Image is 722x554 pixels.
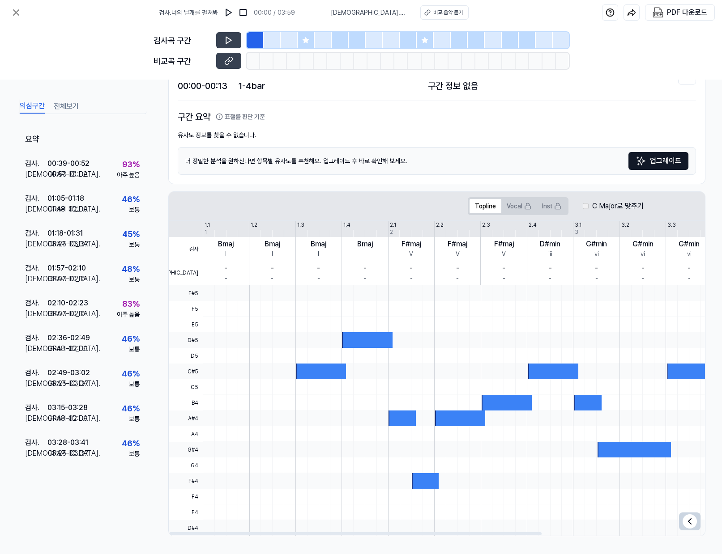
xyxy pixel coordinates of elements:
[169,520,203,536] span: D#4
[169,332,203,348] span: D#5
[456,250,460,259] div: V
[169,504,203,520] span: E4
[502,263,505,274] div: -
[433,8,463,17] div: 비교 음악 듣기
[25,239,47,250] div: [DEMOGRAPHIC_DATA] .
[169,317,203,332] span: E5
[178,79,227,93] span: 00:00 - 00:13
[667,7,707,18] div: PDF 다운로드
[47,378,89,389] div: 03:25 - 03:37
[47,368,90,378] div: 02:49 - 03:02
[297,221,304,229] div: 1.3
[47,169,87,180] div: 00:50 - 01:02
[575,221,581,229] div: 3.1
[420,5,469,20] a: 비교 음악 듣기
[239,8,248,17] img: stop
[627,8,636,17] img: share
[25,228,47,239] div: 검사 .
[503,274,505,283] div: -
[169,364,203,379] span: C#5
[390,221,396,229] div: 2.1
[667,221,676,229] div: 3.3
[606,8,615,17] img: help
[47,402,88,413] div: 03:15 - 03:28
[47,413,88,424] div: 01:48 - 02:00
[122,368,140,380] div: 46 %
[357,239,373,250] div: Bmaj
[470,199,501,213] button: Topline
[178,131,696,140] div: 유사도 정보를 찾을 수 없습니다.
[343,221,350,229] div: 1.4
[529,221,537,229] div: 2.4
[318,250,319,259] div: I
[641,274,644,283] div: -
[47,448,89,459] div: 03:25 - 03:37
[25,169,47,180] div: [DEMOGRAPHIC_DATA] .
[540,239,560,250] div: D#min
[47,274,87,284] div: 02:00 - 02:12
[216,112,265,122] button: 표절률 판단 기준
[225,250,226,259] div: I
[621,221,629,229] div: 3.2
[641,250,645,259] div: vi
[25,298,47,309] div: 검사 .
[169,379,203,395] span: C5
[687,250,692,259] div: vi
[364,250,366,259] div: I
[501,199,537,213] button: Vocal
[169,426,203,442] span: A4
[628,152,688,170] button: 업그레이드
[25,333,47,343] div: 검사 .
[117,310,140,319] div: 아주 높음
[25,274,47,284] div: [DEMOGRAPHIC_DATA] .
[225,274,227,283] div: -
[169,301,203,317] span: F5
[129,380,140,389] div: 보통
[502,250,506,259] div: V
[317,274,320,283] div: -
[25,378,47,389] div: [DEMOGRAPHIC_DATA] .
[47,239,89,250] div: 03:25 - 03:37
[548,250,552,259] div: iii
[448,239,467,250] div: F#maj
[456,263,459,274] div: -
[402,239,421,250] div: F#maj
[25,158,47,169] div: 검사 .
[239,79,265,93] span: 1 - 4 bar
[537,199,567,213] button: Inst
[169,285,203,301] span: F#5
[653,7,663,18] img: PDF Download
[25,402,47,413] div: 검사 .
[47,204,88,215] div: 01:48 - 02:00
[47,437,88,448] div: 03:28 - 03:41
[129,275,140,284] div: 보통
[410,274,413,283] div: -
[271,263,274,274] div: -
[205,228,207,236] div: 1
[651,5,709,20] button: PDF 다운로드
[409,250,413,259] div: V
[122,263,140,275] div: 48 %
[47,158,90,169] div: 00:39 - 00:52
[410,263,413,274] div: -
[122,298,140,310] div: 83 %
[25,448,47,459] div: [DEMOGRAPHIC_DATA] .
[47,309,87,319] div: 02:00 - 02:12
[25,368,47,378] div: 검사 .
[169,473,203,489] span: F#4
[25,343,47,354] div: [DEMOGRAPHIC_DATA] .
[154,34,211,47] div: 검사곡 구간
[594,250,599,259] div: vi
[122,158,140,170] div: 93 %
[641,263,645,274] div: -
[688,274,691,283] div: -
[224,8,233,17] img: play
[129,414,140,424] div: 보통
[428,79,678,93] div: 구간 정보 없음
[117,170,140,180] div: 아주 높음
[254,8,295,17] div: 00:00 / 03:59
[47,263,86,274] div: 01:57 - 02:10
[224,263,227,274] div: -
[178,110,696,123] h2: 구간 요약
[592,201,644,211] label: C Major로 맞추기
